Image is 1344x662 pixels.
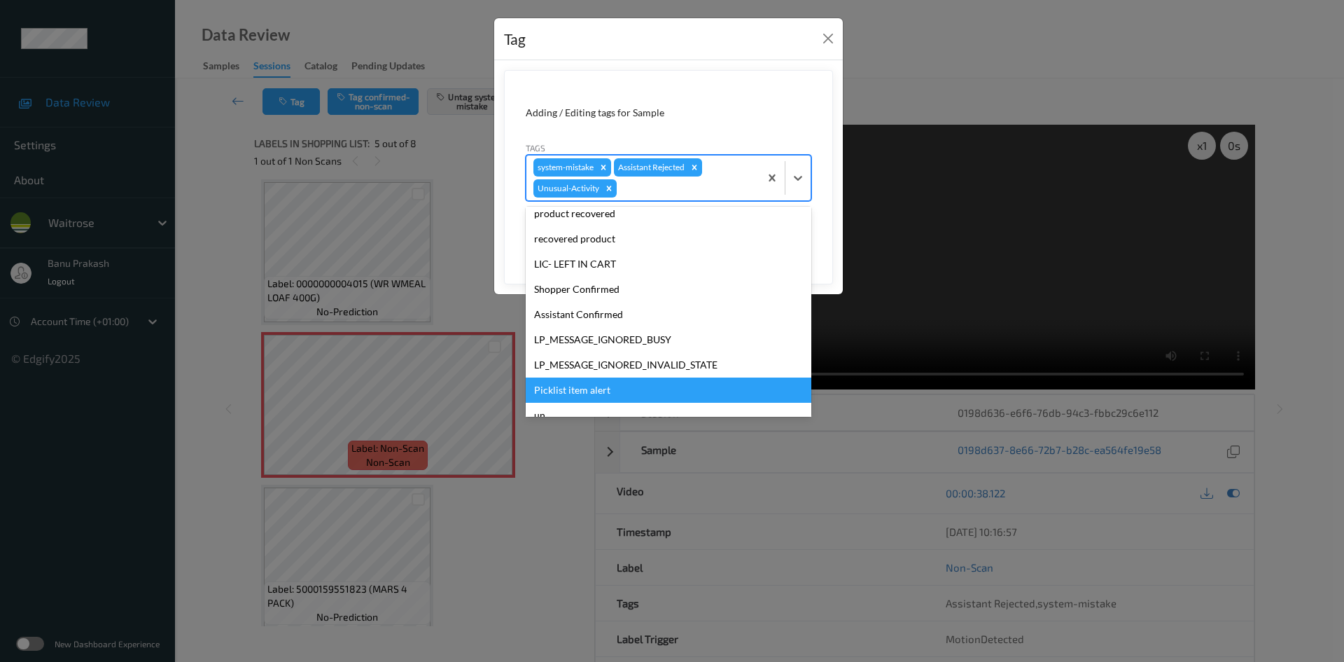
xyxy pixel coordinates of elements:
div: recovered product [526,226,811,251]
div: system-mistake [533,158,596,177]
div: Tag [504,28,526,50]
div: LP_MESSAGE_IGNORED_BUSY [526,327,811,352]
div: Remove system-mistake [596,158,611,177]
button: Close [818,29,838,48]
label: Tags [526,142,545,154]
div: Picklist item alert [526,378,811,403]
div: Assistant Rejected [614,158,687,177]
div: LP_MESSAGE_IGNORED_INVALID_STATE [526,352,811,378]
div: Shopper Confirmed [526,277,811,302]
div: Adding / Editing tags for Sample [526,106,811,120]
div: LIC- LEFT IN CART [526,251,811,277]
div: un [526,403,811,428]
div: Assistant Confirmed [526,302,811,327]
div: Unusual-Activity [533,179,601,198]
div: Remove Unusual-Activity [601,179,617,198]
div: Remove Assistant Rejected [687,158,702,177]
div: product recovered [526,201,811,226]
